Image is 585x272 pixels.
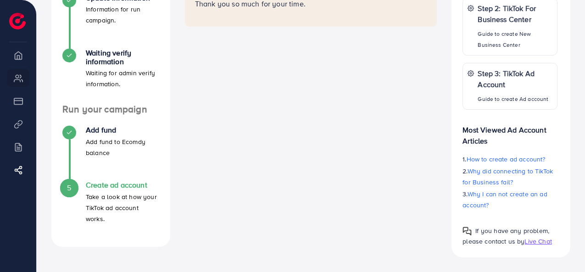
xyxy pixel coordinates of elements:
p: Add fund to Ecomdy balance [86,136,159,158]
p: Take a look at how your TikTok ad account works. [86,191,159,224]
h4: Waiting verify information [86,49,159,66]
p: Step 2: TikTok For Business Center [478,3,552,25]
p: 2. [462,166,557,188]
li: Add fund [51,126,170,181]
h4: Create ad account [86,181,159,189]
p: Guide to create Ad account [478,94,552,105]
p: Information for run campaign. [86,4,159,26]
p: Waiting for admin verify information. [86,67,159,89]
h4: Run your campaign [51,104,170,115]
iframe: Chat [546,231,578,265]
span: 5 [67,183,71,193]
h4: Add fund [86,126,159,134]
li: Waiting verify information [51,49,170,104]
img: logo [9,13,26,29]
li: Create ad account [51,181,170,236]
span: Live Chat [524,237,552,246]
span: Why did connecting to TikTok for Business fail? [462,167,553,187]
p: Step 3: TikTok Ad Account [478,68,552,90]
p: Most Viewed Ad Account Articles [462,117,557,146]
p: Guide to create New Business Center [478,28,552,50]
p: 1. [462,154,557,165]
span: Why I can not create an ad account? [462,189,547,210]
span: If you have any problem, please contact us by [462,226,549,246]
p: 3. [462,189,557,211]
img: Popup guide [462,227,472,236]
span: How to create ad account? [467,155,546,164]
